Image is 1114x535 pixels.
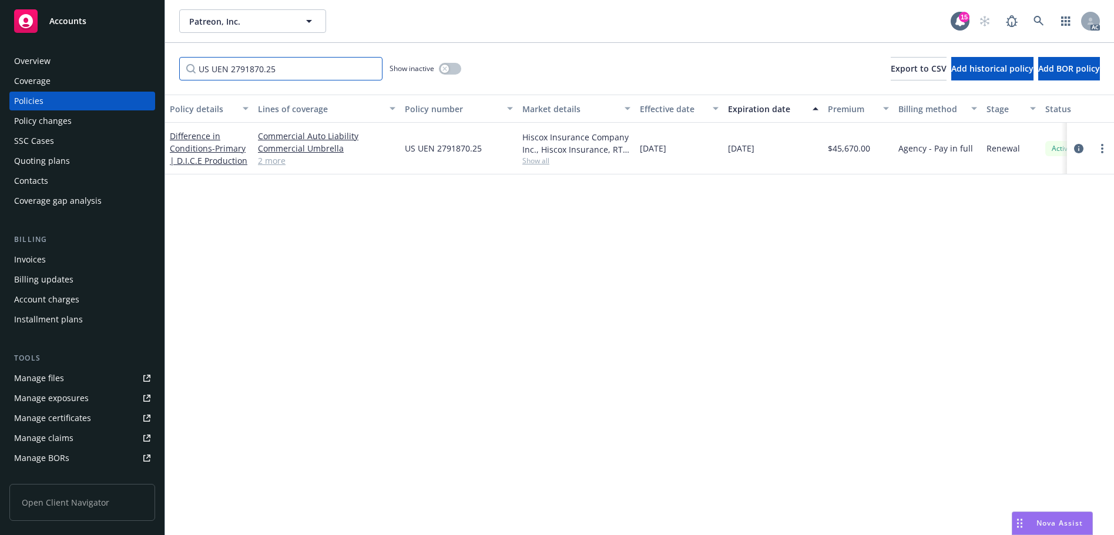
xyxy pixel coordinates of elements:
[14,250,46,269] div: Invoices
[14,152,70,170] div: Quoting plans
[258,154,395,167] a: 2 more
[9,429,155,447] a: Manage claims
[894,95,982,123] button: Billing method
[9,250,155,269] a: Invoices
[982,95,1041,123] button: Stage
[14,72,51,90] div: Coverage
[640,142,666,154] span: [DATE]
[635,95,723,123] button: Effective date
[9,449,155,467] a: Manage BORs
[9,5,155,38] a: Accounts
[9,369,155,388] a: Manage files
[728,142,754,154] span: [DATE]
[9,92,155,110] a: Policies
[898,142,973,154] span: Agency - Pay in full
[9,389,155,408] a: Manage exposures
[14,449,69,467] div: Manage BORs
[518,95,635,123] button: Market details
[973,9,996,33] a: Start snowing
[1012,512,1027,534] div: Drag to move
[9,234,155,245] div: Billing
[170,130,247,166] a: Difference in Conditions
[640,103,706,115] div: Effective date
[959,12,969,22] div: 15
[14,389,89,408] div: Manage exposures
[9,352,155,364] div: Tools
[14,270,73,289] div: Billing updates
[9,152,155,170] a: Quoting plans
[165,95,253,123] button: Policy details
[951,57,1034,80] button: Add historical policy
[14,369,64,388] div: Manage files
[1012,512,1093,535] button: Nova Assist
[14,52,51,70] div: Overview
[405,103,500,115] div: Policy number
[9,469,155,487] a: Summary of insurance
[987,142,1020,154] span: Renewal
[1072,142,1086,156] a: circleInformation
[14,132,54,150] div: SSC Cases
[179,57,382,80] input: Filter by keyword...
[898,103,964,115] div: Billing method
[828,103,876,115] div: Premium
[9,484,155,521] span: Open Client Navigator
[9,52,155,70] a: Overview
[1027,9,1051,33] a: Search
[891,57,947,80] button: Export to CSV
[1036,518,1083,528] span: Nova Assist
[522,103,618,115] div: Market details
[9,171,155,190] a: Contacts
[9,191,155,210] a: Coverage gap analysis
[14,290,79,309] div: Account charges
[9,409,155,428] a: Manage certificates
[14,469,103,487] div: Summary of insurance
[522,156,630,166] span: Show all
[951,63,1034,74] span: Add historical policy
[1054,9,1078,33] a: Switch app
[14,112,72,130] div: Policy changes
[9,112,155,130] a: Policy changes
[987,103,1023,115] div: Stage
[14,92,43,110] div: Policies
[9,290,155,309] a: Account charges
[522,131,630,156] div: Hiscox Insurance Company Inc., Hiscox Insurance, RT Specialty Insurance Services, LLC (RSG Specia...
[1095,142,1109,156] a: more
[49,16,86,26] span: Accounts
[9,72,155,90] a: Coverage
[9,132,155,150] a: SSC Cases
[9,270,155,289] a: Billing updates
[179,9,326,33] button: Patreon, Inc.
[891,63,947,74] span: Export to CSV
[14,191,102,210] div: Coverage gap analysis
[170,103,236,115] div: Policy details
[253,95,400,123] button: Lines of coverage
[728,103,806,115] div: Expiration date
[405,142,482,154] span: US UEN 2791870.25
[14,429,73,447] div: Manage claims
[1038,63,1100,74] span: Add BOR policy
[9,310,155,329] a: Installment plans
[400,95,518,123] button: Policy number
[1050,143,1073,154] span: Active
[189,15,291,28] span: Patreon, Inc.
[828,142,870,154] span: $45,670.00
[14,171,48,190] div: Contacts
[258,142,395,154] a: Commercial Umbrella
[1038,57,1100,80] button: Add BOR policy
[14,310,83,329] div: Installment plans
[723,95,823,123] button: Expiration date
[258,130,395,142] a: Commercial Auto Liability
[390,63,434,73] span: Show inactive
[258,103,382,115] div: Lines of coverage
[823,95,894,123] button: Premium
[1000,9,1024,33] a: Report a Bug
[14,409,91,428] div: Manage certificates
